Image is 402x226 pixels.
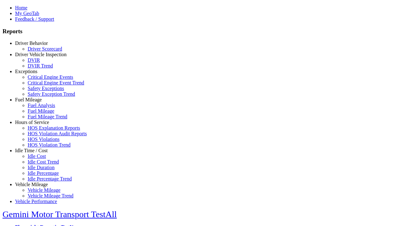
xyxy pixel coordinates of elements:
[28,114,67,119] a: Fuel Mileage Trend
[15,11,39,16] a: My GeoTab
[15,97,42,102] a: Fuel Mileage
[15,40,48,46] a: Driver Behavior
[3,28,399,35] h3: Reports
[28,137,59,142] a: HOS Violations
[28,74,73,80] a: Critical Engine Events
[28,91,75,97] a: Safety Exception Trend
[15,5,27,10] a: Home
[28,108,54,114] a: Fuel Mileage
[15,120,49,125] a: Hours of Service
[28,193,73,198] a: Vehicle Mileage Trend
[15,148,48,153] a: Idle Time / Cost
[15,52,67,57] a: Driver Vehicle Inspection
[15,16,54,22] a: Feedback / Support
[28,46,62,51] a: Driver Scorecard
[28,165,55,170] a: Idle Duration
[15,199,57,204] a: Vehicle Performance
[28,176,72,181] a: Idle Percentage Trend
[28,80,84,85] a: Critical Engine Event Trend
[28,57,40,63] a: DVIR
[28,159,59,164] a: Idle Cost Trend
[3,209,117,219] a: Gemini Motor Transport TestAll
[28,187,60,193] a: Vehicle Mileage
[28,63,53,68] a: DVIR Trend
[28,131,87,136] a: HOS Violation Audit Reports
[28,170,59,176] a: Idle Percentage
[15,182,48,187] a: Vehicle Mileage
[28,103,55,108] a: Fuel Analysis
[28,125,80,131] a: HOS Explanation Reports
[28,86,64,91] a: Safety Exceptions
[28,153,46,159] a: Idle Cost
[28,142,71,148] a: HOS Violation Trend
[15,69,37,74] a: Exceptions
